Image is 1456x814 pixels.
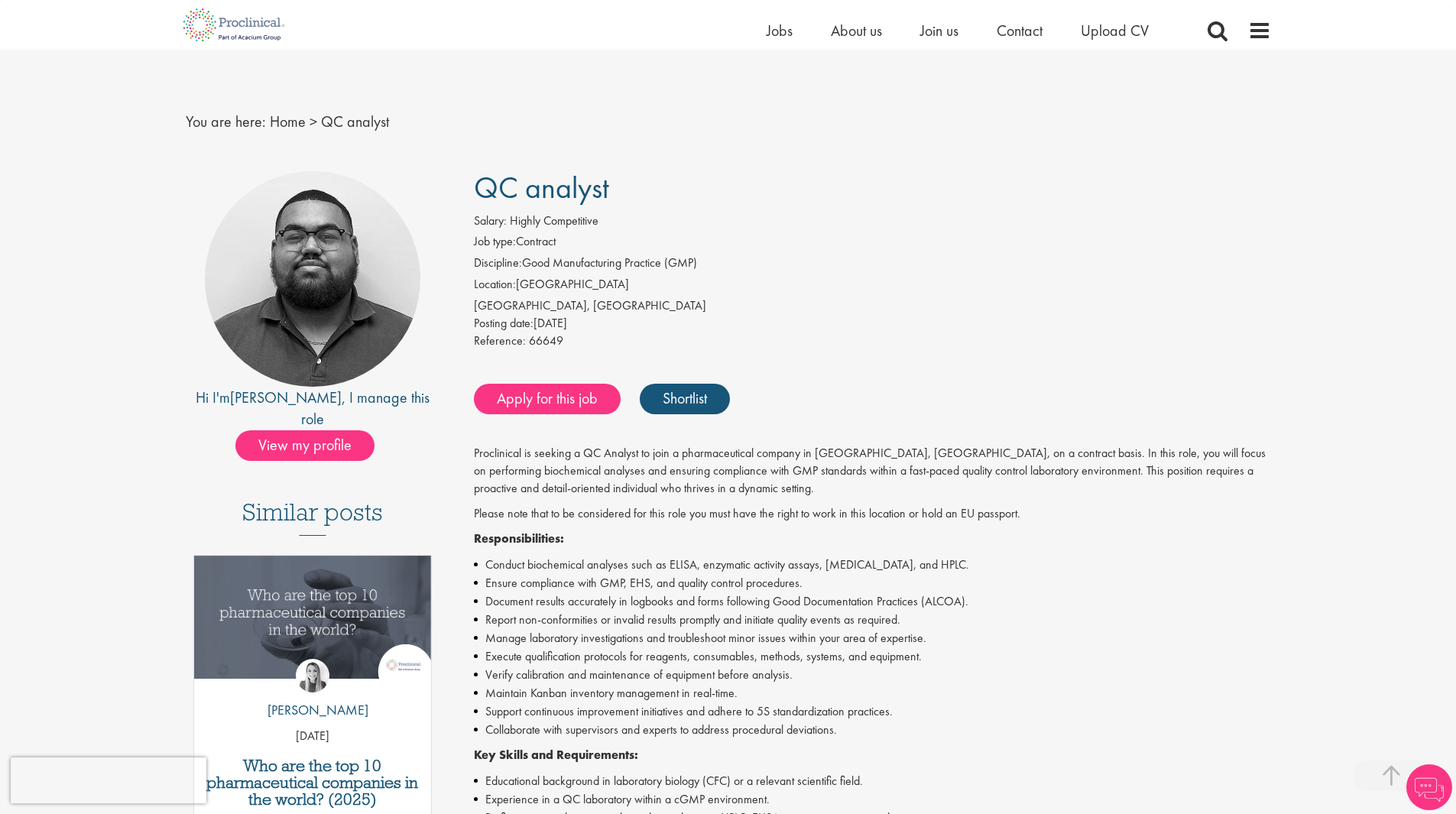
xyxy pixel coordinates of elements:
[186,112,266,131] span: You are here:
[242,499,383,536] h3: Similar posts
[640,384,730,414] a: Shortlist
[474,168,609,207] span: QC analyst
[474,276,516,293] label: Location:
[474,592,1271,611] li: Document results accurately in logbooks and forms following Good Documentation Practices (ALCOA).
[1081,21,1149,41] a: Upload CV
[510,212,598,229] span: Highly Competitive
[321,112,389,131] span: QC analyst
[474,629,1271,647] li: Manage laboratory investigations and troubleshoot minor issues within your area of expertise.
[202,757,424,808] a: Who are the top 10 pharmaceutical companies in the world? (2025)
[474,233,516,251] label: Job type:
[474,255,522,272] label: Discipline:
[11,757,206,803] iframe: reCAPTCHA
[474,332,526,350] label: Reference:
[474,384,621,414] a: Apply for this job
[474,276,1271,297] li: [GEOGRAPHIC_DATA]
[310,112,317,131] span: >
[474,445,1271,498] p: Proclinical is seeking a QC Analyst to join a pharmaceutical company in [GEOGRAPHIC_DATA], [GEOGR...
[205,171,420,387] img: imeage of recruiter Ashley Bennett
[256,700,368,720] p: [PERSON_NAME]
[474,611,1271,629] li: Report non-conformities or invalid results promptly and initiate quality events as required.
[474,212,507,230] label: Salary:
[474,233,1271,255] li: Contract
[474,790,1271,809] li: Experience in a QC laboratory within a cGMP environment.
[235,433,390,453] a: View my profile
[194,556,432,691] a: Link to a post
[474,747,638,763] strong: Key Skills and Requirements:
[474,530,564,546] strong: Responsibilities:
[474,315,533,331] span: Posting date:
[474,772,1271,790] li: Educational background in laboratory biology (CFC) or a relevant scientific field.
[831,21,882,41] a: About us
[529,332,563,349] span: 66649
[920,21,958,41] a: Join us
[235,430,375,461] span: View my profile
[194,728,432,745] p: [DATE]
[474,574,1271,592] li: Ensure compliance with GMP, EHS, and quality control procedures.
[230,388,342,407] a: [PERSON_NAME]
[474,647,1271,666] li: Execute qualification protocols for reagents, consumables, methods, systems, and equipment.
[997,21,1043,41] a: Contact
[474,297,1271,315] div: [GEOGRAPHIC_DATA], [GEOGRAPHIC_DATA]
[474,255,1271,276] li: Good Manufacturing Practice (GMP)
[194,556,432,679] img: Top 10 pharmaceutical companies in the world 2025
[474,702,1271,721] li: Support continuous improvement initiatives and adhere to 5S standardization practices.
[474,721,1271,739] li: Collaborate with supervisors and experts to address procedural deviations.
[256,659,368,728] a: Hannah Burke [PERSON_NAME]
[474,684,1271,702] li: Maintain Kanban inventory management in real-time.
[270,112,306,131] a: breadcrumb link
[767,21,793,41] a: Jobs
[474,315,1271,332] div: [DATE]
[186,387,440,430] div: Hi I'm , I manage this role
[474,666,1271,684] li: Verify calibration and maintenance of equipment before analysis.
[474,556,1271,574] li: Conduct biochemical analyses such as ELISA, enzymatic activity assays, [MEDICAL_DATA], and HPLC.
[1406,764,1452,810] img: Chatbot
[296,659,329,692] img: Hannah Burke
[474,505,1271,523] p: Please note that to be considered for this role you must have the right to work in this location ...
